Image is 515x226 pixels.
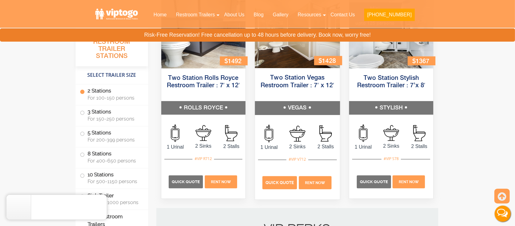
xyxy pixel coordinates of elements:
span: For 500-1150 persons [88,179,141,184]
button: [PHONE_NUMBER] [364,9,415,21]
a: Contact Us [326,8,360,22]
div: #VIP V712 [286,155,308,163]
span: For 500-1000 persons [88,199,141,205]
a: Resources [293,8,326,22]
h3: All Portable Restroom Trailer Stations [76,29,148,66]
a: Blog [249,8,268,22]
img: an icon of urinal [359,125,368,142]
h5: ROLLS ROYCE [161,101,245,115]
a: Rent Now [392,179,426,184]
span: For 200-399 persons [88,137,141,143]
span: 2 Sinks [377,142,405,150]
img: an icon of Stall [413,125,426,141]
img: an icon of sink [196,125,211,141]
img: an icon of sink [383,125,399,141]
span: 1 Urinal [161,143,189,151]
a: About Us [220,8,249,22]
a: Gallery [268,8,293,22]
h5: VEGAS [255,101,340,115]
a: Home [149,8,171,22]
span: For 100-150 persons [88,95,141,101]
span: 1 Urinal [255,144,283,151]
a: Quick Quote [262,180,298,185]
div: $1428 [314,56,342,65]
label: 2 Stations [80,84,144,104]
a: Two Station Stylish Restroom Trailer : 7’x 8′ [357,75,425,89]
label: 10 Stations [80,168,144,187]
span: Rent Now [211,180,231,184]
div: #VIP S78 [381,155,401,163]
a: Two Station Rolls Royce Restroom Trailer : 7′ x 12′ [167,75,240,89]
span: 2 Stalls [311,143,340,150]
span: 1 Urinal [349,143,377,151]
div: $1367 [408,56,435,65]
a: [PHONE_NUMBER] [360,8,419,25]
h5: STYLISH [349,101,433,115]
span: Quick Quote [172,179,200,184]
label: Sink Trailer [80,189,144,208]
a: Rent Now [204,179,238,184]
span: Rent Now [399,180,419,184]
a: Two Station Vegas Restroom Trailer : 7′ x 12′ [260,75,334,88]
div: $1492 [220,56,248,65]
h4: Select Trailer Size [76,69,148,81]
img: an icon of urinal [171,125,179,142]
span: Quick Quote [360,179,388,184]
label: 5 Stations [80,126,144,146]
span: For 400-650 persons [88,158,141,164]
a: Rent Now [298,180,332,185]
img: an icon of sink [289,125,305,142]
span: 2 Stalls [405,143,433,150]
img: an icon of Stall [319,125,332,142]
span: For 150-250 persons [88,116,141,122]
label: 8 Stations [80,147,144,166]
span: 2 Sinks [283,143,311,150]
button: Live Chat [490,201,515,226]
img: an icon of urinal [265,125,273,142]
label: 3 Stations [80,105,144,125]
span: Rent Now [305,180,325,185]
a: Quick Quote [357,179,392,184]
span: 2 Sinks [189,142,217,150]
a: Restroom Trailers [171,8,220,22]
span: Quick Quote [266,180,294,185]
img: an icon of Stall [225,125,237,141]
a: Quick Quote [169,179,204,184]
div: #VIP R712 [192,155,214,163]
span: 2 Stalls [217,143,245,150]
